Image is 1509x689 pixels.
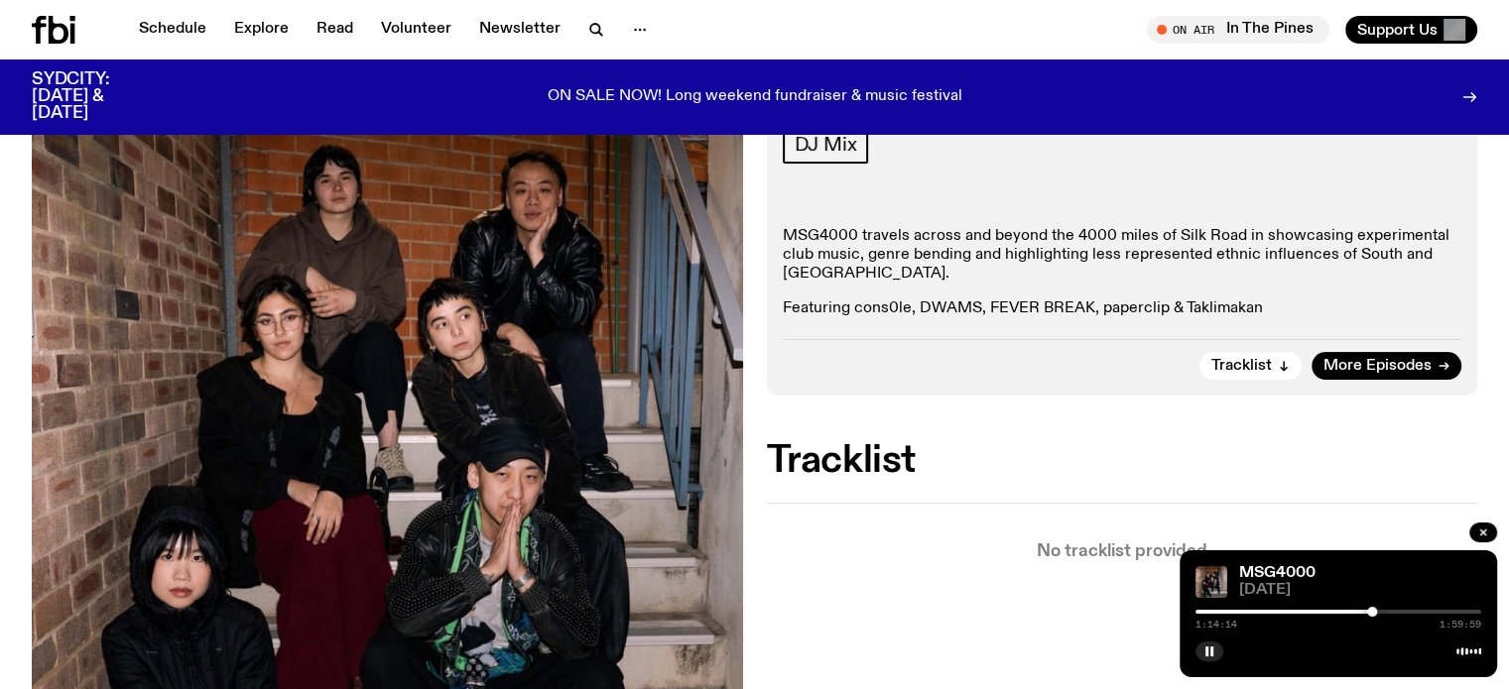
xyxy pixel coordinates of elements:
[1323,359,1432,374] span: More Episodes
[1239,565,1316,581] a: MSG4000
[1239,583,1481,598] span: [DATE]
[32,71,159,122] h3: SYDCITY: [DATE] & [DATE]
[467,16,572,44] a: Newsletter
[783,299,1462,318] p: Featuring cons0le, DWAMS, FEVER BREAK, paperclip & Taklimakan
[127,16,218,44] a: Schedule
[1195,620,1237,630] span: 1:14:14
[795,134,857,156] span: DJ Mix
[767,443,1478,479] h2: Tracklist
[1199,352,1302,380] button: Tracklist
[1211,359,1272,374] span: Tracklist
[1357,21,1438,39] span: Support Us
[305,16,365,44] a: Read
[222,16,301,44] a: Explore
[1345,16,1477,44] button: Support Us
[1440,620,1481,630] span: 1:59:59
[548,88,962,106] p: ON SALE NOW! Long weekend fundraiser & music festival
[1147,16,1329,44] button: On AirIn The Pines
[369,16,463,44] a: Volunteer
[783,227,1462,285] p: MSG4000 travels across and beyond the 4000 miles of Silk Road in showcasing experimental club mus...
[767,543,1478,560] p: No tracklist provided
[783,126,869,164] a: DJ Mix
[1312,352,1461,380] a: More Episodes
